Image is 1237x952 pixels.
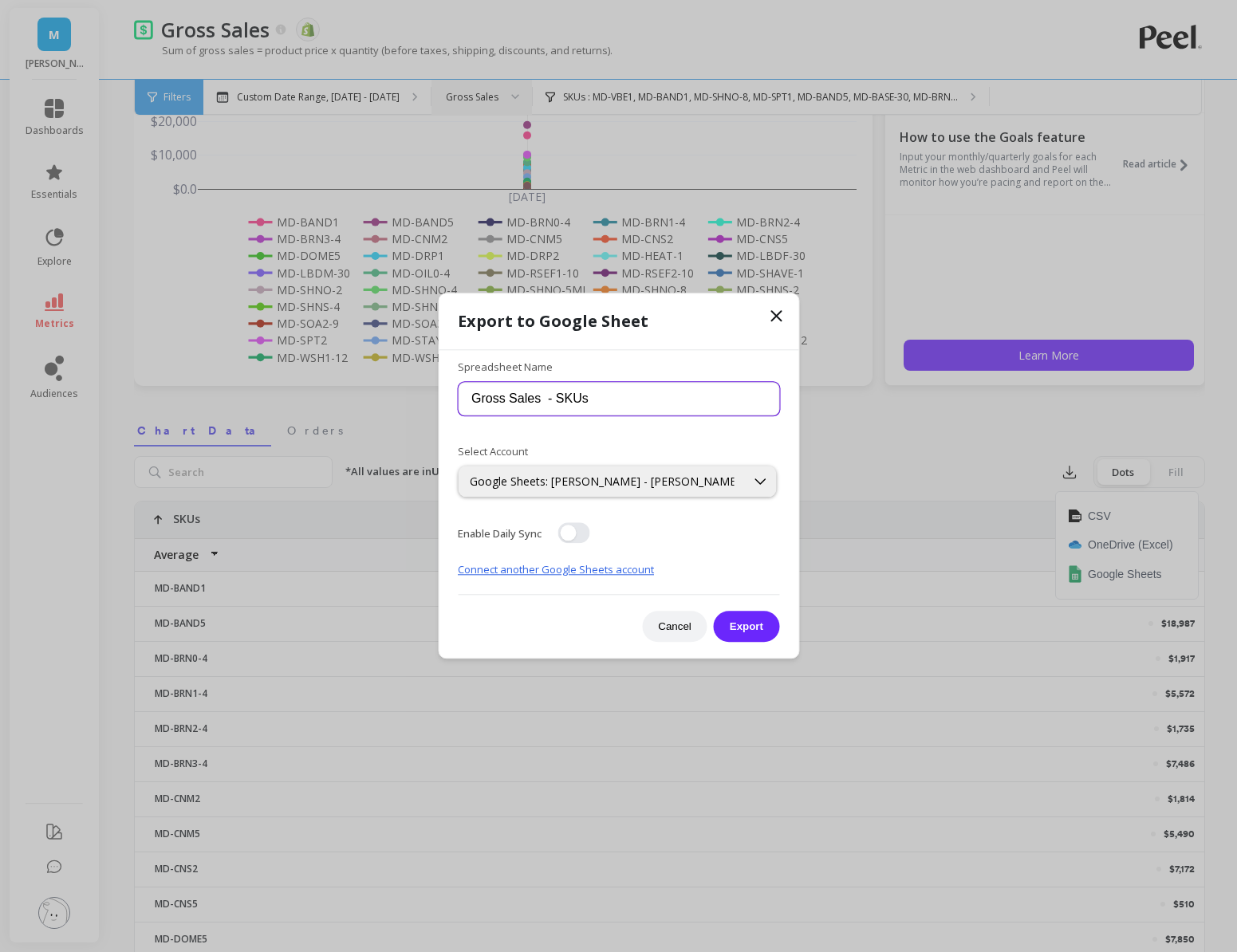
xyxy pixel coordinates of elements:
[642,612,707,643] button: Cancel
[714,612,779,643] button: Export
[458,563,654,577] a: Connect another Google Sheets account
[458,382,779,415] input: e.g. Gross Sales - SKUs
[458,527,542,541] span: Enable Daily Sync
[470,474,734,490] div: Google Sheets: [PERSON_NAME] - [PERSON_NAME]
[458,444,779,460] label: Select Account
[458,360,779,376] label: Spreadsheet Name
[458,309,779,333] h1: Export to Google Sheet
